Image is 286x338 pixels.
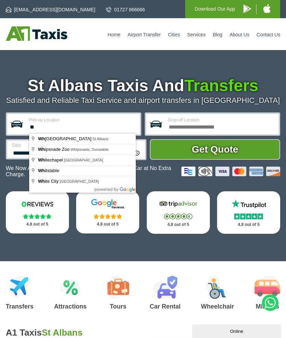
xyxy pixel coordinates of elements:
[263,4,271,13] img: A1 Taxis iPhone App
[150,139,281,160] button: Get Quote
[38,147,45,152] span: Wh
[181,167,280,176] img: Credit And Debit Cards
[6,6,95,13] a: [EMAIL_ADDRESS][DOMAIN_NAME]
[107,303,129,310] h3: Tours
[64,158,103,162] span: [GEOGRAPHIC_DATA]
[206,276,228,299] img: Wheelchair
[154,220,202,229] p: 4.8 out of 5
[243,4,251,13] img: A1 Taxis Android App
[38,136,93,141] span: [GEOGRAPHIC_DATA]
[128,32,160,37] a: Airport Transfer
[6,191,69,233] a: Reviews.io Stars 4.8 out of 5
[6,165,171,177] span: The Car at No Extra Charge.
[12,143,69,147] label: Date
[38,179,60,184] span: ite City
[54,303,87,310] h3: Attractions
[84,220,132,229] p: 4.8 out of 5
[217,191,280,234] a: Trustpilot Stars 4.8 out of 5
[29,118,136,122] label: Pick-up Location
[38,168,60,173] span: itstable
[94,214,122,219] img: Stars
[6,327,138,338] h2: A1 Taxis
[153,276,177,299] img: Car Rental
[254,276,280,299] img: Minibus
[195,5,235,13] p: Download Our App
[38,157,45,162] span: Wh
[228,199,269,209] img: Trustpilot
[38,179,45,184] span: Wh
[38,157,64,162] span: itechapel
[93,137,108,141] span: St Albans
[6,303,34,310] h3: Transfers
[6,26,67,41] img: A1 Taxis St Albans LTD
[201,303,234,310] h3: Wheelchair
[164,214,192,219] img: Stars
[60,179,99,183] span: [GEOGRAPHIC_DATA]
[108,32,120,37] a: Home
[6,165,177,178] p: We Now Accept Card & Contactless Payment In
[168,32,180,37] a: Cities
[150,303,180,310] h3: Car Rental
[225,220,273,229] p: 4.8 out of 5
[192,323,283,338] iframe: chat widget
[184,76,258,95] span: Transfers
[213,32,222,37] a: Blog
[234,214,263,219] img: Stars
[187,32,206,37] a: Services
[106,6,145,13] a: 01727 866666
[60,276,81,299] img: Attractions
[17,199,58,209] img: Reviews.io
[9,276,30,299] img: Airport Transfers
[76,191,139,233] a: Google Stars 4.8 out of 5
[23,214,51,219] img: Stars
[107,276,129,299] img: Tours
[147,191,210,234] a: Tripadvisor Stars 4.8 out of 5
[42,327,83,338] span: St Albans
[254,303,280,310] h3: Minibus
[71,147,109,152] span: Whipsnade, Dunstable
[257,32,280,37] a: Contact Us
[38,136,45,141] span: Wh
[158,199,199,209] img: Tripadvisor
[6,77,281,94] h1: St Albans Taxis And
[87,199,128,209] img: Google
[38,147,71,152] span: ipsnade Zoo
[13,220,61,229] p: 4.8 out of 5
[38,168,45,173] span: Wh
[6,96,281,105] p: Satisfied and Reliable Taxi Service and airport transfers in [GEOGRAPHIC_DATA]
[168,118,275,122] label: Drop-off Location
[229,32,249,37] a: About Us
